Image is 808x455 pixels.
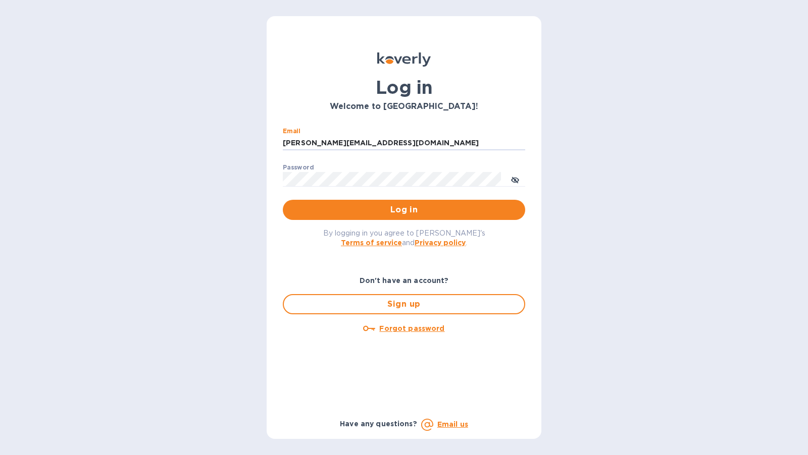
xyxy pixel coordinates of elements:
[283,136,525,151] input: Enter email address
[283,294,525,314] button: Sign up
[377,52,431,67] img: Koverly
[340,420,417,428] b: Have any questions?
[360,276,449,285] b: Don't have an account?
[505,169,525,189] button: toggle password visibility
[323,229,485,247] span: By logging in you agree to [PERSON_NAME]'s and .
[283,128,300,134] label: Email
[415,239,466,247] a: Privacy policy
[379,324,444,332] u: Forgot password
[283,102,525,111] h3: Welcome to [GEOGRAPHIC_DATA]!
[291,204,517,216] span: Log in
[283,164,314,170] label: Password
[341,239,402,247] a: Terms of service
[437,420,468,428] a: Email us
[283,77,525,98] h1: Log in
[292,298,516,310] span: Sign up
[283,200,525,220] button: Log in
